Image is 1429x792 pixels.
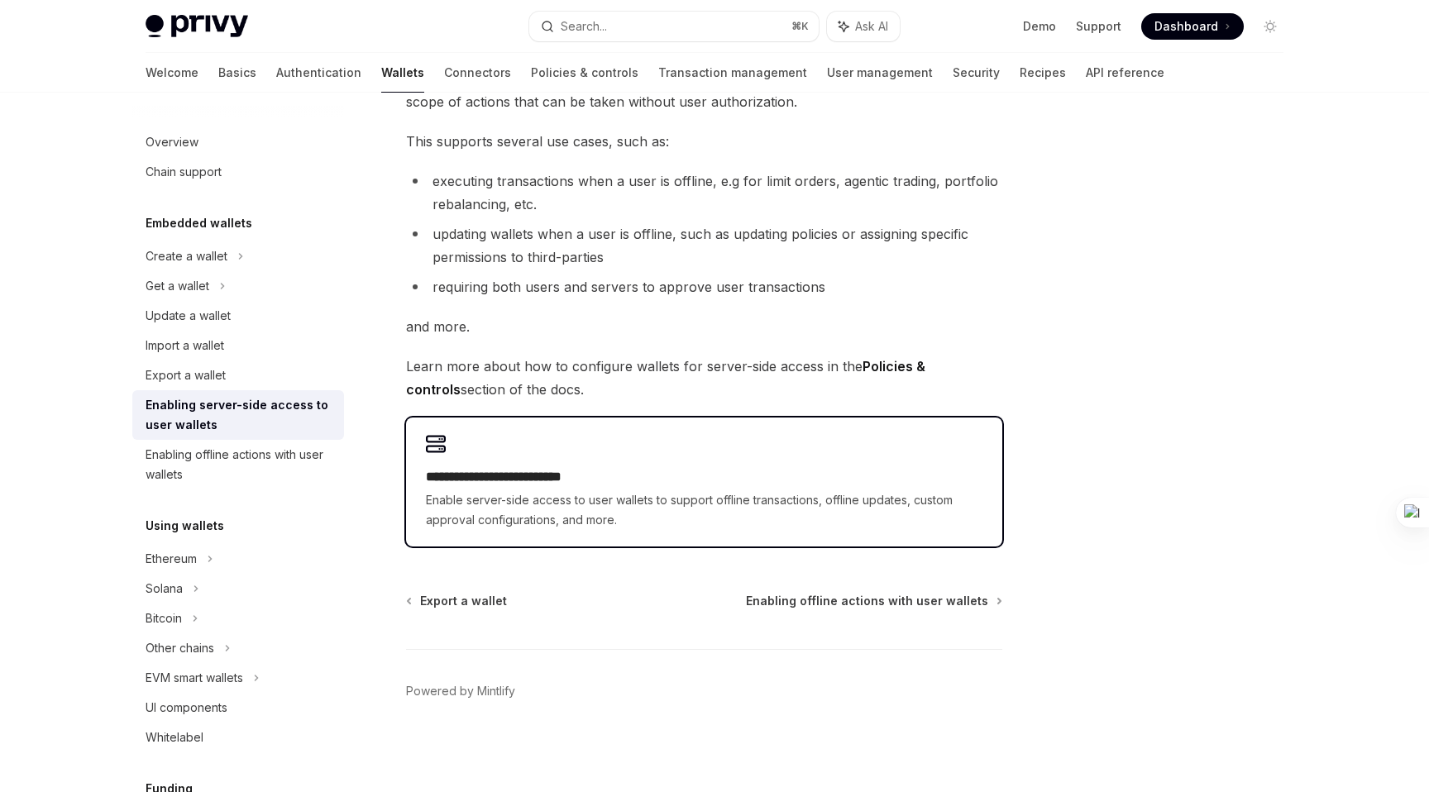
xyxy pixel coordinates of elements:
[561,17,607,36] div: Search...
[146,306,231,326] div: Update a wallet
[132,360,344,390] a: Export a wallet
[791,20,809,33] span: ⌘ K
[827,53,933,93] a: User management
[855,18,888,35] span: Ask AI
[1154,18,1218,35] span: Dashboard
[146,336,224,355] div: Import a wallet
[406,130,1002,153] span: This supports several use cases, such as:
[132,127,344,157] a: Overview
[406,315,1002,338] span: and more.
[1076,18,1121,35] a: Support
[146,608,182,628] div: Bitcoin
[146,698,227,718] div: UI components
[132,440,344,489] a: Enabling offline actions with user wallets
[146,579,183,599] div: Solana
[406,169,1002,216] li: executing transactions when a user is offline, e.g for limit orders, agentic trading, portfolio r...
[146,728,203,747] div: Whitelabel
[406,683,515,699] a: Powered by Mintlify
[146,516,224,536] h5: Using wallets
[1086,53,1164,93] a: API reference
[132,301,344,331] a: Update a wallet
[132,723,344,752] a: Whitelabel
[426,490,982,530] span: Enable server-side access to user wallets to support offline transactions, offline updates, custo...
[1141,13,1244,40] a: Dashboard
[406,275,1002,298] li: requiring both users and servers to approve user transactions
[146,395,334,435] div: Enabling server-side access to user wallets
[746,593,988,609] span: Enabling offline actions with user wallets
[381,53,424,93] a: Wallets
[746,593,1001,609] a: Enabling offline actions with user wallets
[1023,18,1056,35] a: Demo
[953,53,1000,93] a: Security
[146,638,214,658] div: Other chains
[444,53,511,93] a: Connectors
[1257,13,1283,40] button: Toggle dark mode
[406,355,1002,401] span: Learn more about how to configure wallets for server-side access in the section of the docs.
[146,549,197,569] div: Ethereum
[146,445,334,484] div: Enabling offline actions with user wallets
[420,593,507,609] span: Export a wallet
[146,276,209,296] div: Get a wallet
[132,331,344,360] a: Import a wallet
[146,246,227,266] div: Create a wallet
[531,53,638,93] a: Policies & controls
[146,213,252,233] h5: Embedded wallets
[218,53,256,93] a: Basics
[658,53,807,93] a: Transaction management
[132,157,344,187] a: Chain support
[146,53,198,93] a: Welcome
[146,162,222,182] div: Chain support
[146,668,243,688] div: EVM smart wallets
[827,12,900,41] button: Ask AI
[146,15,248,38] img: light logo
[146,365,226,385] div: Export a wallet
[1020,53,1066,93] a: Recipes
[529,12,819,41] button: Search...⌘K
[146,132,198,152] div: Overview
[132,390,344,440] a: Enabling server-side access to user wallets
[406,222,1002,269] li: updating wallets when a user is offline, such as updating policies or assigning specific permissi...
[408,593,507,609] a: Export a wallet
[276,53,361,93] a: Authentication
[132,693,344,723] a: UI components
